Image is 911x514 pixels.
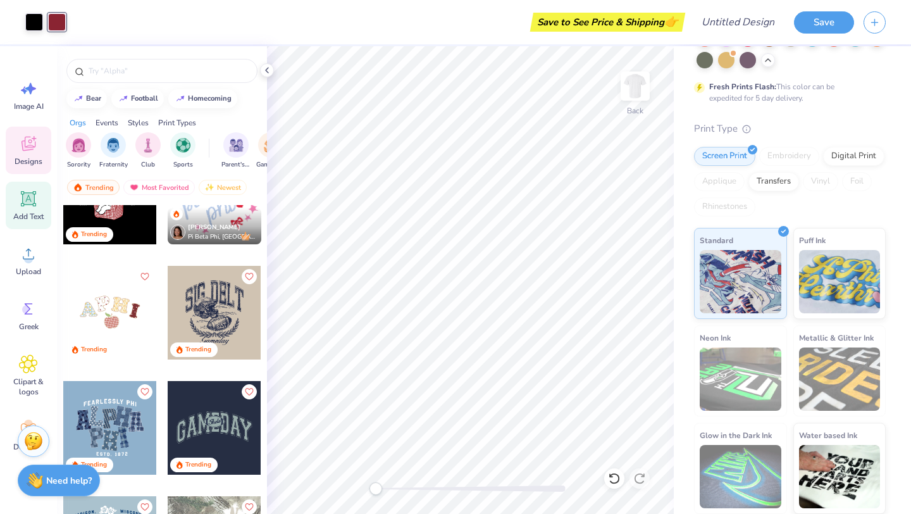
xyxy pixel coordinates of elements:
div: Screen Print [694,147,755,166]
span: 👉 [664,14,678,29]
button: Like [137,384,152,399]
div: filter for Club [135,132,161,170]
div: Orgs [70,117,86,128]
div: Newest [199,180,247,195]
div: Trending [81,345,107,354]
div: Digital Print [823,147,884,166]
strong: Fresh Prints Flash: [709,82,776,92]
img: Glow in the Dark Ink [700,445,781,508]
img: trend_line.gif [175,95,185,103]
img: newest.gif [204,183,214,192]
div: Trending [185,345,211,354]
button: filter button [170,132,195,170]
div: filter for Game Day [256,132,285,170]
button: homecoming [168,89,237,108]
div: Styles [128,117,149,128]
button: filter button [66,132,91,170]
div: filter for Parent's Weekend [221,132,251,170]
img: trend_line.gif [118,95,128,103]
button: bear [66,89,107,108]
div: This color can be expedited for 5 day delivery. [709,81,865,104]
div: Trending [81,230,107,239]
img: Club Image [141,138,155,153]
div: filter for Fraternity [99,132,128,170]
span: Water based Ink [799,429,857,442]
div: Accessibility label [369,482,382,495]
img: Back [623,73,648,99]
button: Like [242,269,257,284]
div: Save to See Price & Shipping [533,13,682,32]
span: [PERSON_NAME] [188,223,240,232]
span: Metallic & Glitter Ink [799,331,874,344]
div: Trending [81,460,107,470]
button: Like [242,384,257,399]
div: Events [96,117,118,128]
span: Game Day [256,160,285,170]
img: trending.gif [73,183,83,192]
span: Sorority [67,160,90,170]
span: Club [141,160,155,170]
img: most_fav.gif [129,183,139,192]
button: Like [137,269,152,284]
img: Parent's Weekend Image [229,138,244,153]
div: Back [627,105,643,116]
button: filter button [135,132,161,170]
button: filter button [99,132,128,170]
span: Glow in the Dark Ink [700,429,772,442]
div: bear [86,95,101,102]
div: Trending [67,180,120,195]
img: Sorority Image [71,138,86,153]
div: homecoming [188,95,232,102]
div: Embroidery [759,147,819,166]
span: Upload [16,266,41,277]
img: Puff Ink [799,250,881,313]
img: Fraternity Image [106,138,120,153]
span: Puff Ink [799,234,826,247]
div: Most Favorited [123,180,195,195]
span: Greek [19,322,39,332]
span: Standard [700,234,733,247]
button: filter button [256,132,285,170]
span: Clipart & logos [8,377,49,397]
img: Standard [700,250,781,313]
img: Metallic & Glitter Ink [799,348,881,411]
span: Add Text [13,211,44,222]
span: Pi Beta Phi, [GEOGRAPHIC_DATA][US_STATE] [188,232,256,242]
div: Foil [842,172,872,191]
div: Print Type [694,122,886,136]
span: Parent's Weekend [221,160,251,170]
span: Image AI [14,101,44,111]
strong: Need help? [46,475,92,487]
span: Designs [15,156,42,166]
button: filter button [221,132,251,170]
span: Sports [173,160,193,170]
img: Game Day Image [264,138,278,153]
img: Sports Image [176,138,190,153]
button: Save [794,11,854,34]
img: Neon Ink [700,348,781,411]
div: filter for Sports [170,132,195,170]
img: Water based Ink [799,445,881,508]
img: trend_line.gif [73,95,84,103]
input: Try "Alpha" [87,65,249,77]
div: Vinyl [803,172,838,191]
input: Untitled Design [691,9,784,35]
span: Neon Ink [700,331,731,344]
button: football [111,89,164,108]
div: Print Types [158,117,196,128]
span: Decorate [13,442,44,452]
div: Trending [185,460,211,470]
div: filter for Sorority [66,132,91,170]
div: Rhinestones [694,197,755,216]
span: Fraternity [99,160,128,170]
div: Transfers [748,172,799,191]
div: Applique [694,172,745,191]
div: football [131,95,158,102]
